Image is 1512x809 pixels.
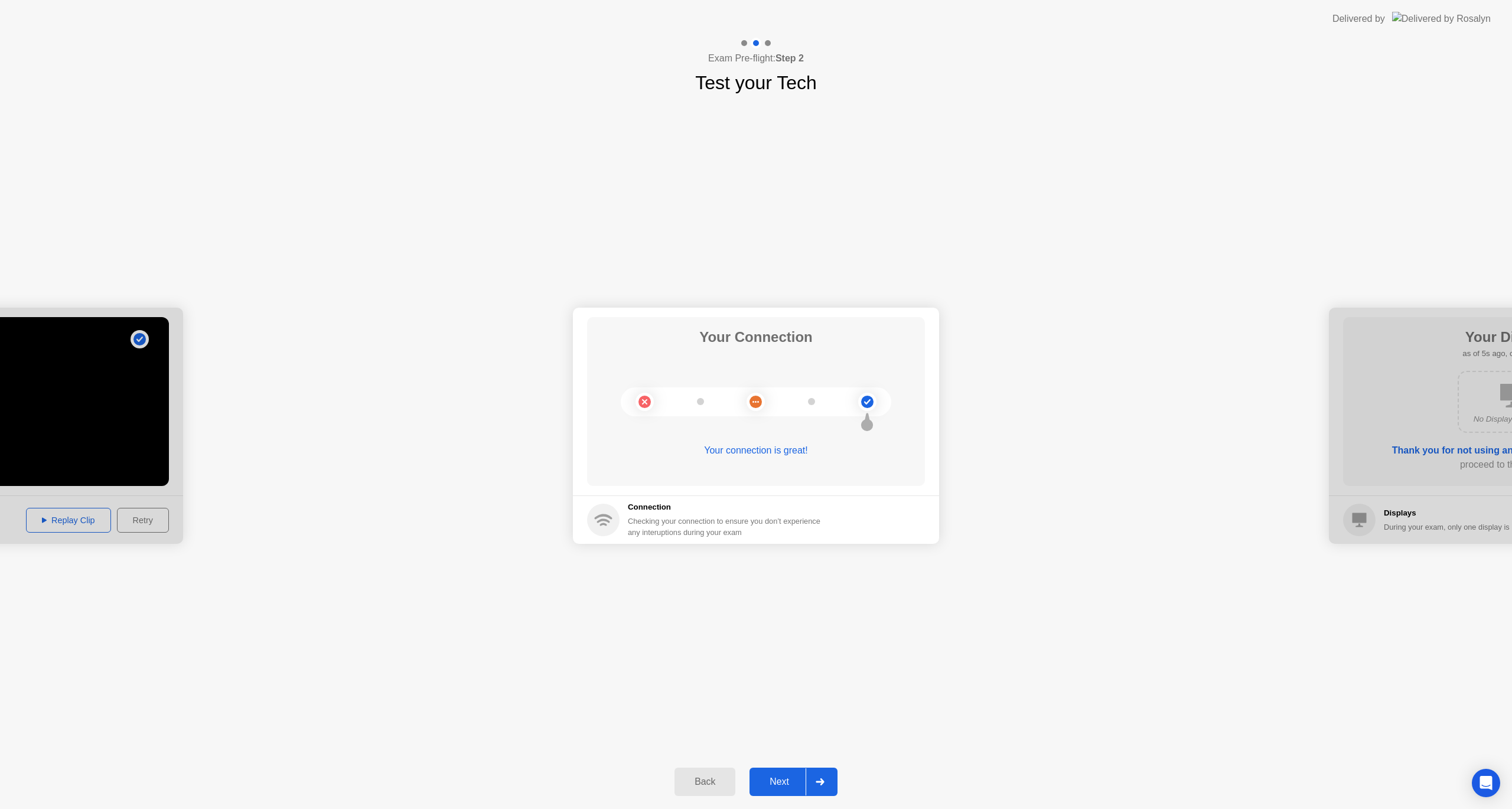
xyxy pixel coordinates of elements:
[708,51,804,66] h4: Exam Pre-flight:
[1332,12,1385,26] div: Delivered by
[1472,769,1500,797] div: Open Intercom Messenger
[628,516,827,538] div: Checking your connection to ensure you don’t experience any interuptions during your exam
[678,777,732,787] div: Back
[674,768,735,796] button: Back
[699,327,813,348] h1: Your Connection
[587,443,925,458] div: Your connection is great!
[695,68,817,97] h1: Test your Tech
[753,777,806,787] div: Next
[775,53,804,63] b: Step 2
[750,768,838,796] button: Next
[628,501,827,513] h5: Connection
[1392,12,1491,25] img: Delivered by Rosalyn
